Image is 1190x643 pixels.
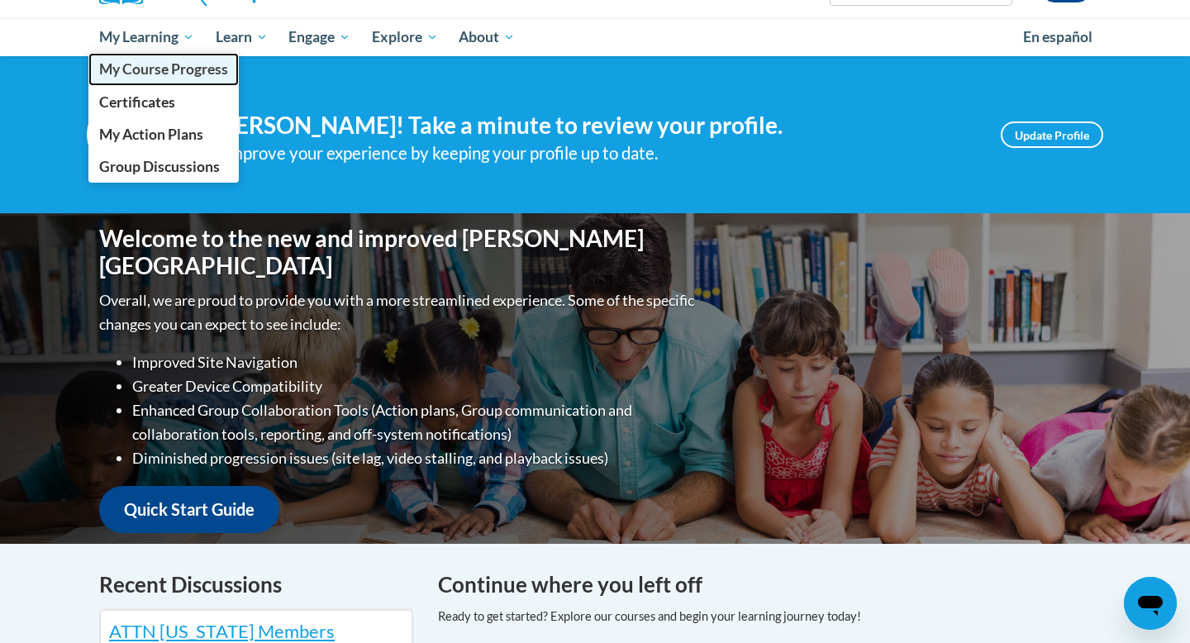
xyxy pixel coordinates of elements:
[99,27,194,47] span: My Learning
[99,486,279,533] a: Quick Start Guide
[132,446,698,470] li: Diminished progression issues (site lag, video stalling, and playback issues)
[216,27,268,47] span: Learn
[109,620,335,642] a: ATTN [US_STATE] Members
[449,18,526,56] a: About
[99,158,220,175] span: Group Discussions
[372,27,438,47] span: Explore
[88,18,205,56] a: My Learning
[1124,577,1177,630] iframe: Button to launch messaging window
[132,398,698,446] li: Enhanced Group Collaboration Tools (Action plans, Group communication and collaboration tools, re...
[99,93,175,111] span: Certificates
[99,60,228,78] span: My Course Progress
[74,18,1116,56] div: Main menu
[459,27,515,47] span: About
[88,150,239,183] a: Group Discussions
[99,126,203,143] span: My Action Plans
[99,225,698,280] h1: Welcome to the new and improved [PERSON_NAME][GEOGRAPHIC_DATA]
[1012,20,1103,55] a: En español
[99,288,698,336] p: Overall, we are proud to provide you with a more streamlined experience. Some of the specific cha...
[99,569,413,601] h4: Recent Discussions
[278,18,361,56] a: Engage
[205,18,278,56] a: Learn
[186,140,976,167] div: Help improve your experience by keeping your profile up to date.
[88,53,239,85] a: My Course Progress
[132,374,698,398] li: Greater Device Compatibility
[88,86,239,118] a: Certificates
[1023,28,1092,45] span: En español
[132,350,698,374] li: Improved Site Navigation
[186,112,976,140] h4: Hi [PERSON_NAME]! Take a minute to review your profile.
[288,27,350,47] span: Engage
[87,98,161,172] img: Profile Image
[88,118,239,150] a: My Action Plans
[1001,121,1103,148] a: Update Profile
[361,18,449,56] a: Explore
[438,569,1091,601] h4: Continue where you left off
